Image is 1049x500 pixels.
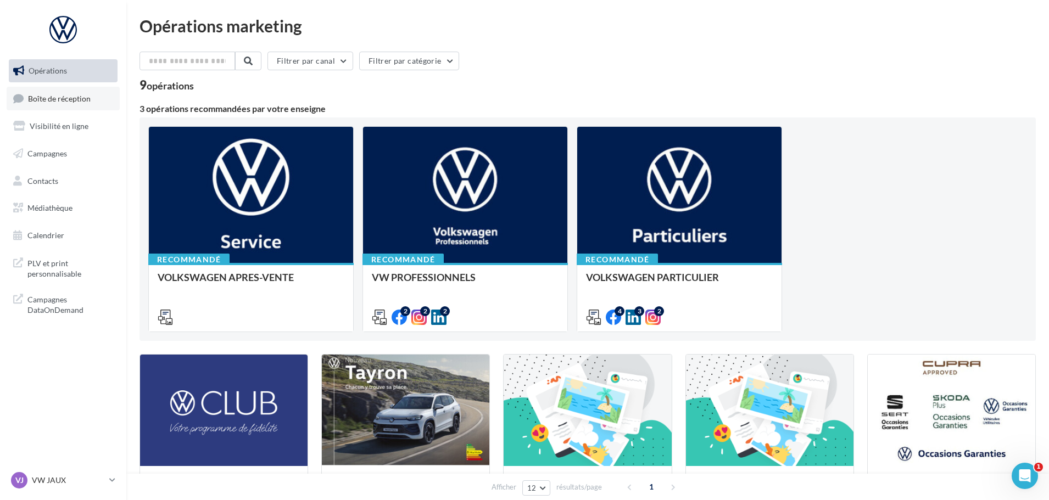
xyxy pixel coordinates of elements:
span: Campagnes [27,149,67,158]
span: 12 [527,484,537,492]
div: 9 [140,79,194,91]
span: Campagnes DataOnDemand [27,292,113,316]
span: Médiathèque [27,203,72,212]
span: 1 [643,478,660,496]
span: résultats/page [556,482,602,492]
div: 2 [400,306,410,316]
span: VJ [15,475,24,486]
a: Opérations [7,59,120,82]
span: Opérations [29,66,67,75]
span: VOLKSWAGEN PARTICULIER [586,271,719,283]
div: Opérations marketing [140,18,1036,34]
div: 4 [615,306,624,316]
span: Boîte de réception [28,93,91,103]
a: Contacts [7,170,120,193]
button: Filtrer par canal [267,52,353,70]
div: 2 [654,306,664,316]
a: Campagnes [7,142,120,165]
span: 1 [1034,463,1043,471]
span: Calendrier [27,231,64,240]
span: Visibilité en ligne [30,121,88,131]
span: VOLKSWAGEN APRES-VENTE [158,271,294,283]
a: Visibilité en ligne [7,115,120,138]
button: 12 [522,480,550,496]
a: Calendrier [7,224,120,247]
div: 2 [440,306,450,316]
span: VW PROFESSIONNELS [372,271,476,283]
a: Boîte de réception [7,87,120,110]
a: Campagnes DataOnDemand [7,288,120,320]
a: Médiathèque [7,196,120,220]
div: Recommandé [362,254,444,266]
div: 3 [634,306,644,316]
a: VJ VW JAUX [9,470,118,491]
div: Recommandé [577,254,658,266]
button: Filtrer par catégorie [359,52,459,70]
div: 3 opérations recommandées par votre enseigne [140,104,1036,113]
span: Afficher [492,482,516,492]
div: opérations [147,81,194,91]
div: Recommandé [148,254,230,266]
iframe: Intercom live chat [1012,463,1038,489]
p: VW JAUX [32,475,105,486]
div: 2 [420,306,430,316]
span: PLV et print personnalisable [27,256,113,279]
a: PLV et print personnalisable [7,251,120,284]
span: Contacts [27,176,58,185]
